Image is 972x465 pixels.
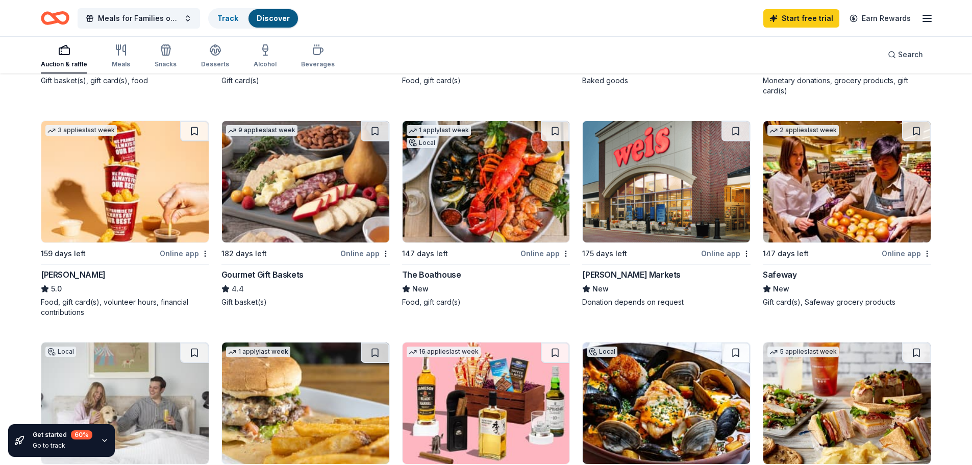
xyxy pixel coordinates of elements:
[763,248,809,260] div: 147 days left
[583,342,750,464] img: Image for RW Restaurant Group
[160,247,209,260] div: Online app
[41,342,209,464] img: Image for Quirk Hotel Richmond
[51,283,62,295] span: 5.0
[301,40,335,74] button: Beverages
[402,120,570,307] a: Image for The Boathouse1 applylast weekLocal147 days leftOnline appThe BoathouseNewFood, gift car...
[407,125,471,136] div: 1 apply last week
[98,12,180,25] span: Meals for Families of Hospitalized Kids
[155,40,177,74] button: Snacks
[254,40,277,74] button: Alcohol
[33,430,92,439] div: Get started
[112,40,130,74] button: Meals
[155,60,177,68] div: Snacks
[201,60,229,68] div: Desserts
[41,297,209,317] div: Food, gift card(s), volunteer hours, financial contributions
[41,121,209,242] img: Image for Sheetz
[402,297,570,307] div: Food, gift card(s)
[582,268,681,281] div: [PERSON_NAME] Markets
[41,268,106,281] div: [PERSON_NAME]
[201,40,229,74] button: Desserts
[41,6,69,30] a: Home
[402,268,461,281] div: The Boathouse
[41,60,87,68] div: Auction & raffle
[412,283,429,295] span: New
[587,347,617,357] div: Local
[898,48,923,61] span: Search
[45,347,76,357] div: Local
[41,248,86,260] div: 159 days left
[402,76,570,86] div: Food, gift card(s)
[222,342,389,464] img: Image for Carolina Ale House
[222,121,389,242] img: Image for Gourmet Gift Baskets
[407,138,437,148] div: Local
[403,342,570,464] img: Image for The BroBasket
[254,60,277,68] div: Alcohol
[520,247,570,260] div: Online app
[583,121,750,242] img: Image for Weis Markets
[41,76,209,86] div: Gift basket(s), gift card(s), food
[882,247,931,260] div: Online app
[582,120,751,307] a: Image for Weis Markets175 days leftOnline app[PERSON_NAME] MarketsNewDonation depends on request
[582,76,751,86] div: Baked goods
[33,442,92,450] div: Go to track
[582,297,751,307] div: Donation depends on request
[403,121,570,242] img: Image for The Boathouse
[763,297,931,307] div: Gift card(s), Safeway grocery products
[301,60,335,68] div: Beverages
[112,60,130,68] div: Meals
[592,283,609,295] span: New
[221,120,390,307] a: Image for Gourmet Gift Baskets9 applieslast week182 days leftOnline appGourmet Gift Baskets4.4Gif...
[232,283,244,295] span: 4.4
[880,44,931,65] button: Search
[701,247,751,260] div: Online app
[763,268,796,281] div: Safeway
[402,248,448,260] div: 147 days left
[78,8,200,29] button: Meals for Families of Hospitalized Kids
[582,248,627,260] div: 175 days left
[763,76,931,96] div: Monetary donations, grocery products, gift card(s)
[221,297,390,307] div: Gift basket(s)
[843,9,917,28] a: Earn Rewards
[767,347,839,357] div: 5 applies last week
[226,125,297,136] div: 9 applies last week
[767,125,839,136] div: 2 applies last week
[763,342,931,464] img: Image for McAlister's Deli
[407,347,481,357] div: 16 applies last week
[71,430,92,439] div: 60 %
[221,76,390,86] div: Gift card(s)
[221,268,304,281] div: Gourmet Gift Baskets
[257,14,290,22] a: Discover
[773,283,789,295] span: New
[208,8,299,29] button: TrackDiscover
[45,125,117,136] div: 3 applies last week
[221,248,267,260] div: 182 days left
[41,120,209,317] a: Image for Sheetz3 applieslast week159 days leftOnline app[PERSON_NAME]5.0Food, gift card(s), volu...
[226,347,290,357] div: 1 apply last week
[763,121,931,242] img: Image for Safeway
[340,247,390,260] div: Online app
[217,14,238,22] a: Track
[41,40,87,74] button: Auction & raffle
[763,9,839,28] a: Start free trial
[763,120,931,307] a: Image for Safeway2 applieslast week147 days leftOnline appSafewayNewGift card(s), Safeway grocery...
